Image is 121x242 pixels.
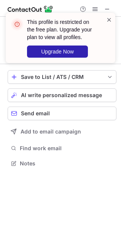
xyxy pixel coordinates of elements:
span: Find work email [20,145,113,152]
button: AI write personalized message [8,88,116,102]
img: ContactOut v5.3.10 [8,5,53,14]
button: save-profile-one-click [8,70,116,84]
span: AI write personalized message [21,92,102,98]
button: Send email [8,107,116,120]
span: Notes [20,160,113,167]
span: Send email [21,110,50,116]
button: Notes [8,158,116,169]
button: Upgrade Now [27,46,88,58]
button: Find work email [8,143,116,154]
span: Add to email campaign [21,129,81,135]
div: Save to List / ATS / CRM [21,74,103,80]
img: error [11,18,23,30]
header: This profile is restricted on the free plan. Upgrade your plan to view all profiles. [27,18,97,41]
span: Upgrade Now [41,49,74,55]
button: Add to email campaign [8,125,116,138]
